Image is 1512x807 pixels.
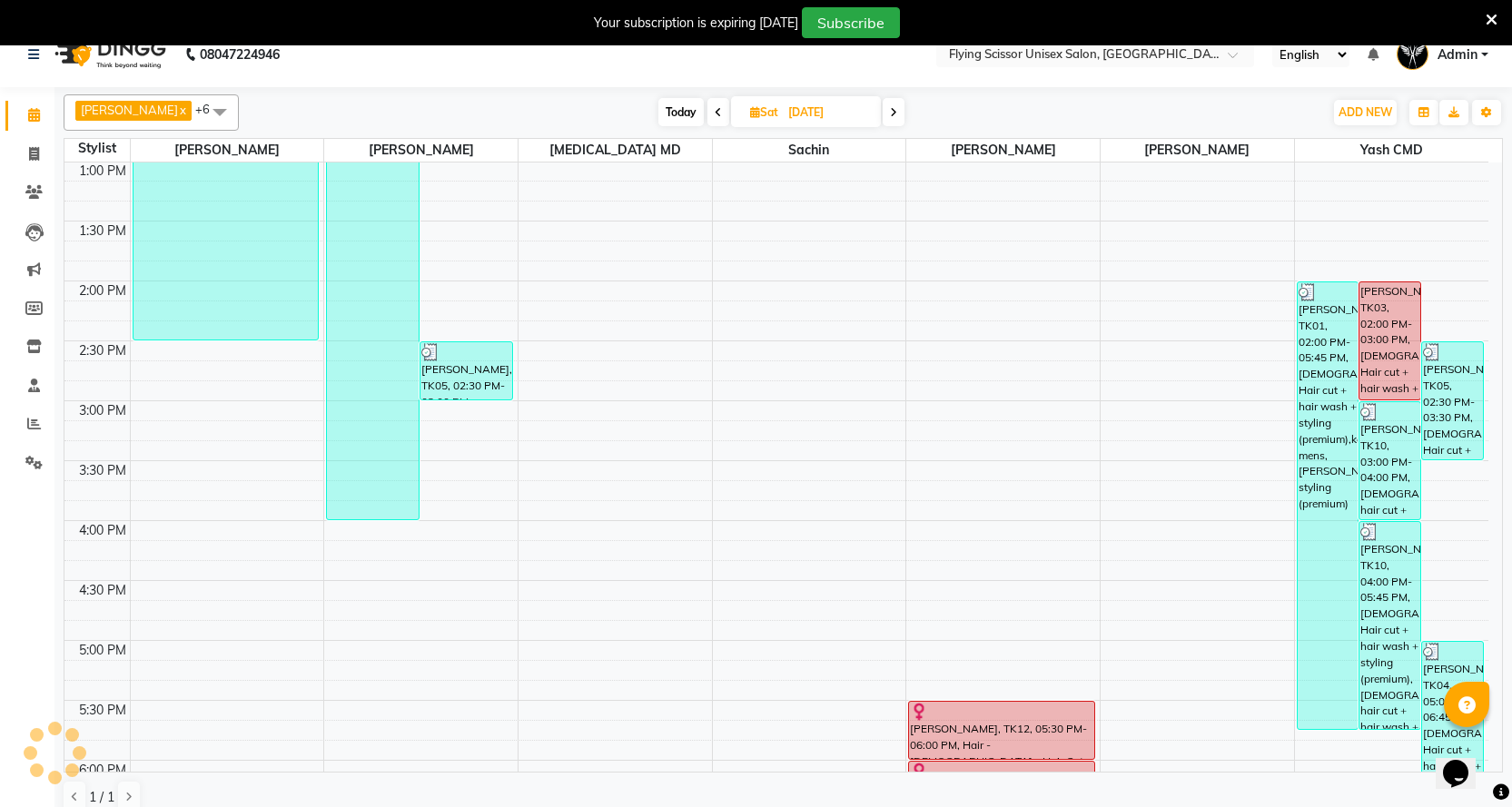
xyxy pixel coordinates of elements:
[1438,45,1477,64] span: Admin
[75,641,130,660] div: 5:00 PM
[746,105,783,119] span: Sat
[1334,100,1397,125] button: ADD NEW
[1101,139,1294,162] span: [PERSON_NAME]
[75,221,130,241] div: 1:30 PM
[1339,105,1392,119] span: ADD NEW
[75,701,130,720] div: 5:30 PM
[75,521,130,540] div: 4:00 PM
[420,342,512,399] div: [PERSON_NAME], TK05, 02:30 PM-03:00 PM, [DEMOGRAPHIC_DATA] - [PERSON_NAME] Styling
[75,461,130,480] div: 3:30 PM
[783,99,874,126] input: 2025-08-30
[178,103,186,117] a: x
[75,162,130,181] div: 1:00 PM
[75,281,130,300] div: 2:00 PM
[200,29,280,80] b: 08047224946
[1295,139,1488,162] span: Yash CMD
[658,98,704,126] span: Today
[1422,342,1483,459] div: [PERSON_NAME], TK05, 02:30 PM-03:30 PM, [DEMOGRAPHIC_DATA] Hair cut + hair wash + styling (premium)
[195,102,223,116] span: +6
[89,788,114,807] span: 1 / 1
[75,401,130,420] div: 3:00 PM
[519,139,712,162] span: [MEDICAL_DATA] MD
[75,581,130,600] div: 4:30 PM
[327,43,419,519] div: [PERSON_NAME], TK07, 12:00 PM-04:00 PM, Blue tox treatment waist Lenght
[909,702,1093,759] div: [PERSON_NAME], TK12, 05:30 PM-06:00 PM, Hair - [DEMOGRAPHIC_DATA] - Hair Cut + Hair Wash + Blow Dry
[75,341,130,360] div: 2:30 PM
[594,14,798,33] div: Your subscription is expiring [DATE]
[1436,734,1494,789] iframe: chat widget
[906,139,1100,162] span: [PERSON_NAME]
[713,139,906,162] span: sachin
[81,103,178,117] span: [PERSON_NAME]
[802,7,900,38] button: Subscribe
[1359,522,1420,729] div: [PERSON_NAME], TK10, 04:00 PM-05:45 PM, [DEMOGRAPHIC_DATA] Hair cut + hair wash + styling (premiu...
[75,761,130,780] div: 6:00 PM
[324,139,518,162] span: [PERSON_NAME]
[1298,282,1359,729] div: [PERSON_NAME], TK01, 02:00 PM-05:45 PM, [DEMOGRAPHIC_DATA] Hair cut + hair wash + styling (premiu...
[1359,282,1420,399] div: [PERSON_NAME], TK03, 02:00 PM-03:00 PM, [DEMOGRAPHIC_DATA] Hair cut + hair wash + styling (premium)
[46,29,171,80] img: logo
[1359,402,1420,519] div: [PERSON_NAME], TK10, 03:00 PM-04:00 PM, [DEMOGRAPHIC_DATA] hair cut + hair wash + blow dry ( prem...
[64,139,130,158] div: Stylist
[131,139,324,162] span: [PERSON_NAME]
[1397,38,1428,70] img: Admin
